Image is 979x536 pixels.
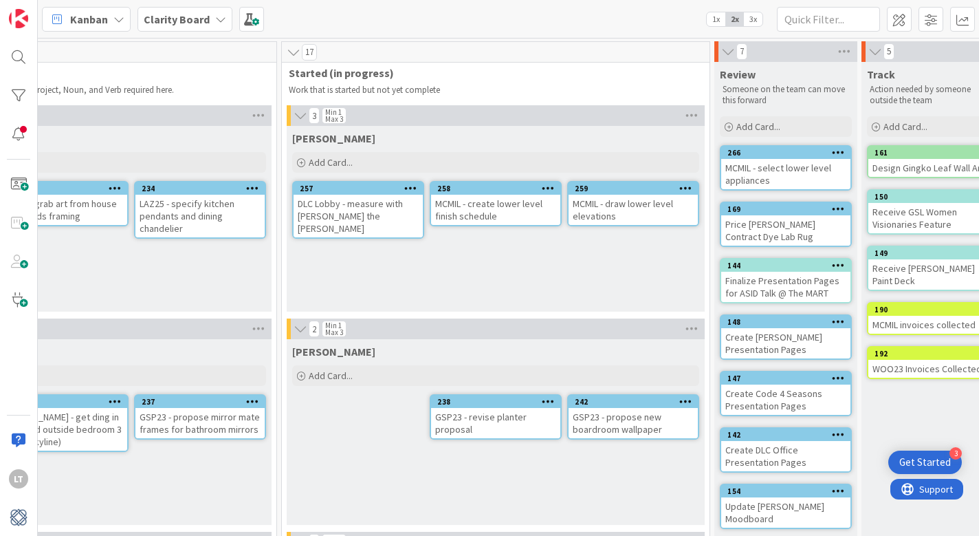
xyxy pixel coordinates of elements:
div: Max 3 [325,116,343,122]
div: GSP23 - propose new boardroom wallpaper [569,408,698,438]
div: Max 3 [325,329,343,336]
a: 258MCMIL - create lower level finish schedule [430,181,562,226]
div: Create Code 4 Seasons Presentation Pages [721,385,850,415]
p: Someone on the team can move this forward [723,84,849,107]
div: 144Finalize Presentation Pages for ASID Talk @ The MART [721,259,850,302]
div: 3 [949,447,962,460]
div: 266 [727,148,850,158]
div: 169Price [PERSON_NAME] Contract Dye Lab Rug [721,203,850,246]
div: 234 [135,182,265,195]
div: MCMIL - draw lower level elevations [569,195,698,225]
p: Work that is started but not yet complete [289,85,703,96]
div: 144 [721,259,850,272]
div: 257 [300,184,423,193]
a: 154Update [PERSON_NAME] Moodboard [720,484,852,529]
div: 259 [569,182,698,195]
div: 147 [727,374,850,383]
a: 169Price [PERSON_NAME] Contract Dye Lab Rug [720,202,852,247]
div: 259 [575,184,698,193]
input: Quick Filter... [777,7,880,32]
div: 169 [721,203,850,215]
a: 148Create [PERSON_NAME] Presentation Pages [720,314,852,360]
div: 237 [142,397,265,407]
div: 266MCMIL - select lower level appliances [721,147,850,189]
div: Get Started [899,455,951,469]
a: 242GSP23 - propose new boardroom wallpaper [567,394,699,440]
div: 142Create DLC Office Presentation Pages [721,429,850,471]
div: 154Update [PERSON_NAME] Moodboard [721,485,850,528]
span: Lisa T. [292,345,375,358]
span: 1x [707,12,725,26]
a: 237GSP23 - propose mirror mate frames for bathroom mirrors [134,394,266,440]
span: 5 [883,43,894,60]
a: 238GSP23 - revise planter proposal [430,394,562,440]
a: 257DLC Lobby - measure with [PERSON_NAME] the [PERSON_NAME] [292,181,424,239]
div: 237GSP23 - propose mirror mate frames for bathroom mirrors [135,396,265,438]
div: Update [PERSON_NAME] Moodboard [721,497,850,528]
span: Gina [292,131,375,145]
span: Review [720,67,756,81]
div: MCMIL - select lower level appliances [721,159,850,189]
span: Support [29,2,63,19]
div: DLC Lobby - measure with [PERSON_NAME] the [PERSON_NAME] [294,195,423,237]
div: MCMIL - create lower level finish schedule [431,195,560,225]
b: Clarity Board [144,12,210,26]
span: Kanban [70,11,108,28]
span: 2 [309,321,320,337]
div: LAZ25 - specify kitchen pendants and dining chandelier [135,195,265,237]
div: Price [PERSON_NAME] Contract Dye Lab Rug [721,215,850,246]
div: 169 [727,204,850,214]
a: 259MCMIL - draw lower level elevations [567,181,699,226]
span: 17 [302,44,317,61]
div: 257DLC Lobby - measure with [PERSON_NAME] the [PERSON_NAME] [294,182,423,237]
div: 242GSP23 - propose new boardroom wallpaper [569,396,698,438]
div: Create [PERSON_NAME] Presentation Pages [721,328,850,358]
div: 237 [135,396,265,408]
div: 219 [4,397,127,407]
div: Min 1 [325,109,342,116]
div: 144 [727,261,850,270]
div: Open Get Started checklist, remaining modules: 3 [888,451,962,474]
a: 144Finalize Presentation Pages for ASID Talk @ The MART [720,258,852,303]
img: avatar [9,508,28,527]
div: 238 [431,396,560,408]
div: 258 [437,184,560,193]
div: LT [9,469,28,489]
div: 256 [4,184,127,193]
div: 147 [721,372,850,385]
div: 242 [575,397,698,407]
div: 258MCMIL - create lower level finish schedule [431,182,560,225]
div: 266 [721,147,850,159]
div: 258 [431,182,560,195]
div: Create DLC Office Presentation Pages [721,441,850,471]
span: 7 [736,43,747,60]
div: 148 [721,316,850,328]
div: 238 [437,397,560,407]
div: Finalize Presentation Pages for ASID Talk @ The MART [721,272,850,302]
span: 3x [744,12,762,26]
div: 259MCMIL - draw lower level elevations [569,182,698,225]
span: Started (in progress) [289,66,692,80]
div: 234 [142,184,265,193]
a: 142Create DLC Office Presentation Pages [720,427,852,473]
div: Min 1 [325,322,342,329]
a: 234LAZ25 - specify kitchen pendants and dining chandelier [134,181,266,239]
div: 148 [727,317,850,327]
span: 3 [309,107,320,124]
div: GSP23 - propose mirror mate frames for bathroom mirrors [135,408,265,438]
div: 238GSP23 - revise planter proposal [431,396,560,438]
div: 154 [727,486,850,496]
div: 147Create Code 4 Seasons Presentation Pages [721,372,850,415]
div: 148Create [PERSON_NAME] Presentation Pages [721,316,850,358]
div: 257 [294,182,423,195]
span: Add Card... [736,120,780,133]
span: Add Card... [309,156,353,169]
span: Add Card... [883,120,927,133]
div: GSP23 - revise planter proposal [431,408,560,438]
div: 142 [727,430,850,440]
span: Track [867,67,895,81]
a: 147Create Code 4 Seasons Presentation Pages [720,371,852,416]
span: Add Card... [309,369,353,382]
div: 242 [569,396,698,408]
div: 142 [721,429,850,441]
